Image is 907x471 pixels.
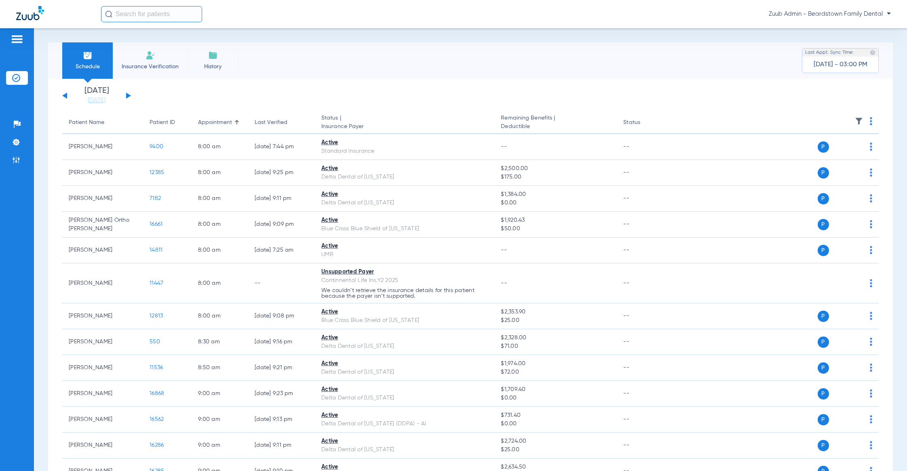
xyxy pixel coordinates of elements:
[870,312,872,320] img: group-dot-blue.svg
[68,63,107,71] span: Schedule
[11,34,23,44] img: hamburger-icon
[192,160,248,186] td: 8:00 AM
[501,225,610,233] span: $50.00
[62,433,143,458] td: [PERSON_NAME]
[870,441,872,449] img: group-dot-blue.svg
[818,414,829,425] span: P
[617,355,671,381] td: --
[870,415,872,423] img: group-dot-blue.svg
[150,118,175,127] div: Patient ID
[321,368,488,376] div: Delta Dental of [US_STATE]
[321,276,488,285] div: Continnental Life Ins.Y2 2025
[119,63,181,71] span: Insurance Verification
[769,10,891,18] span: Zuub Admin - Beardstown Family Dental
[870,246,872,254] img: group-dot-blue.svg
[192,303,248,329] td: 8:00 AM
[83,50,93,60] img: Schedule
[150,196,161,201] span: 7182
[870,364,872,372] img: group-dot-blue.svg
[321,308,488,316] div: Active
[150,391,164,396] span: 16868
[814,61,867,69] span: [DATE] - 03:00 PM
[321,411,488,420] div: Active
[150,339,160,345] span: 550
[818,336,829,348] span: P
[248,212,315,238] td: [DATE] 9:09 PM
[62,238,143,263] td: [PERSON_NAME]
[62,186,143,212] td: [PERSON_NAME]
[62,329,143,355] td: [PERSON_NAME]
[248,433,315,458] td: [DATE] 9:11 PM
[501,360,610,368] span: $1,974.00
[321,173,488,181] div: Delta Dental of [US_STATE]
[617,381,671,407] td: --
[617,407,671,433] td: --
[617,111,671,134] th: Status
[501,164,610,173] span: $2,500.00
[501,216,610,225] span: $1,920.43
[818,167,829,179] span: P
[150,221,162,227] span: 16661
[501,199,610,207] span: $0.00
[617,160,671,186] td: --
[198,118,242,127] div: Appointment
[501,420,610,428] span: $0.00
[248,134,315,160] td: [DATE] 7:44 PM
[69,118,137,127] div: Patient Name
[105,11,112,18] img: Search Icon
[321,225,488,233] div: Blue Cross Blue Shield of [US_STATE]
[321,334,488,342] div: Active
[248,186,315,212] td: [DATE] 9:11 PM
[62,303,143,329] td: [PERSON_NAME]
[248,381,315,407] td: [DATE] 9:23 PM
[62,212,143,238] td: [PERSON_NAME] Ortho [PERSON_NAME]
[855,117,863,125] img: filter.svg
[818,141,829,153] span: P
[72,87,121,105] li: [DATE]
[255,118,308,127] div: Last Verified
[192,381,248,407] td: 9:00 AM
[208,50,218,60] img: History
[501,342,610,351] span: $71.00
[62,355,143,381] td: [PERSON_NAME]
[255,118,287,127] div: Last Verified
[248,238,315,263] td: [DATE] 7:25 AM
[818,388,829,400] span: P
[501,247,507,253] span: --
[192,238,248,263] td: 8:00 AM
[62,263,143,303] td: [PERSON_NAME]
[321,250,488,259] div: UMR
[617,238,671,263] td: --
[321,268,488,276] div: Unsupported Payer
[321,199,488,207] div: Delta Dental of [US_STATE]
[150,365,163,370] span: 11536
[818,219,829,230] span: P
[870,389,872,397] img: group-dot-blue.svg
[321,316,488,325] div: Blue Cross Blue Shield of [US_STATE]
[501,446,610,454] span: $25.00
[62,381,143,407] td: [PERSON_NAME]
[321,164,488,173] div: Active
[321,122,488,131] span: Insurance Payer
[870,338,872,346] img: group-dot-blue.svg
[150,280,163,286] span: 11447
[69,118,104,127] div: Patient Name
[248,263,315,303] td: --
[248,160,315,186] td: [DATE] 9:25 PM
[501,411,610,420] span: $731.40
[192,355,248,381] td: 8:50 AM
[870,279,872,287] img: group-dot-blue.svg
[321,394,488,402] div: Delta Dental of [US_STATE]
[321,190,488,199] div: Active
[62,160,143,186] td: [PERSON_NAME]
[501,316,610,325] span: $25.00
[501,173,610,181] span: $175.00
[192,329,248,355] td: 8:30 AM
[321,342,488,351] div: Delta Dental of [US_STATE]
[150,170,164,175] span: 12385
[192,212,248,238] td: 8:00 AM
[321,446,488,454] div: Delta Dental of [US_STATE]
[617,263,671,303] td: --
[150,144,163,149] span: 9400
[501,437,610,446] span: $2,724.00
